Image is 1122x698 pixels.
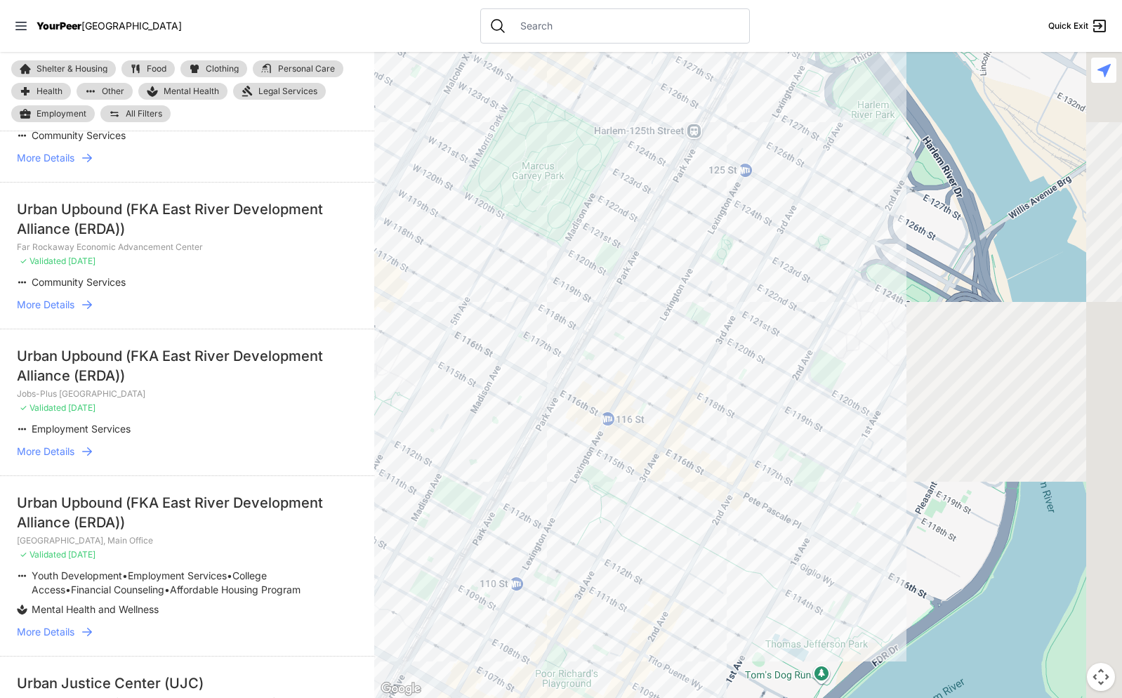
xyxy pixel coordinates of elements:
[32,129,126,141] span: Community Services
[17,493,357,532] div: Urban Upbound (FKA East River Development Alliance (ERDA))
[20,402,66,413] span: ✓ Validated
[11,83,71,100] a: Health
[1048,20,1088,32] span: Quick Exit
[20,549,66,560] span: ✓ Validated
[17,625,357,639] a: More Details
[17,242,357,253] p: Far Rockaway Economic Advancement Center
[258,86,317,97] span: Legal Services
[17,625,74,639] span: More Details
[121,60,175,77] a: Food
[81,20,182,32] span: [GEOGRAPHIC_DATA]
[37,108,86,119] span: Employment
[37,65,107,73] span: Shelter & Housing
[17,298,357,312] a: More Details
[17,445,357,459] a: More Details
[180,60,247,77] a: Clothing
[206,65,239,73] span: Clothing
[378,680,424,698] a: Open this area in Google Maps (opens a new window)
[17,151,74,165] span: More Details
[11,105,95,122] a: Employment
[20,256,66,266] span: ✓ Validated
[37,22,182,30] a: YourPeer[GEOGRAPHIC_DATA]
[227,569,232,581] span: •
[11,60,116,77] a: Shelter & Housing
[65,584,71,595] span: •
[100,105,171,122] a: All Filters
[164,86,219,97] span: Mental Health
[126,110,162,118] span: All Filters
[138,83,227,100] a: Mental Health
[68,256,95,266] span: [DATE]
[68,549,95,560] span: [DATE]
[17,151,357,165] a: More Details
[17,298,74,312] span: More Details
[102,87,124,96] span: Other
[253,60,343,77] a: Personal Care
[37,87,62,96] span: Health
[71,584,164,595] span: Financial Counseling
[68,402,95,413] span: [DATE]
[17,445,74,459] span: More Details
[17,673,357,693] div: Urban Justice Center (UJC)
[512,19,741,33] input: Search
[1087,663,1115,691] button: Map camera controls
[37,20,81,32] span: YourPeer
[77,83,133,100] a: Other
[164,584,170,595] span: •
[128,569,227,581] span: Employment Services
[378,680,424,698] img: Google
[278,65,335,73] span: Personal Care
[170,584,301,595] span: Affordable Housing Program
[17,346,357,386] div: Urban Upbound (FKA East River Development Alliance (ERDA))
[1048,18,1108,34] a: Quick Exit
[233,83,326,100] a: Legal Services
[32,423,131,435] span: Employment Services
[17,388,357,400] p: Jobs-Plus [GEOGRAPHIC_DATA]
[32,569,122,581] span: Youth Development
[32,276,126,288] span: Community Services
[32,603,159,615] span: Mental Health and Wellness
[17,535,357,546] p: [GEOGRAPHIC_DATA], Main Office
[17,199,357,239] div: Urban Upbound (FKA East River Development Alliance (ERDA))
[147,65,166,73] span: Food
[122,569,128,581] span: •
